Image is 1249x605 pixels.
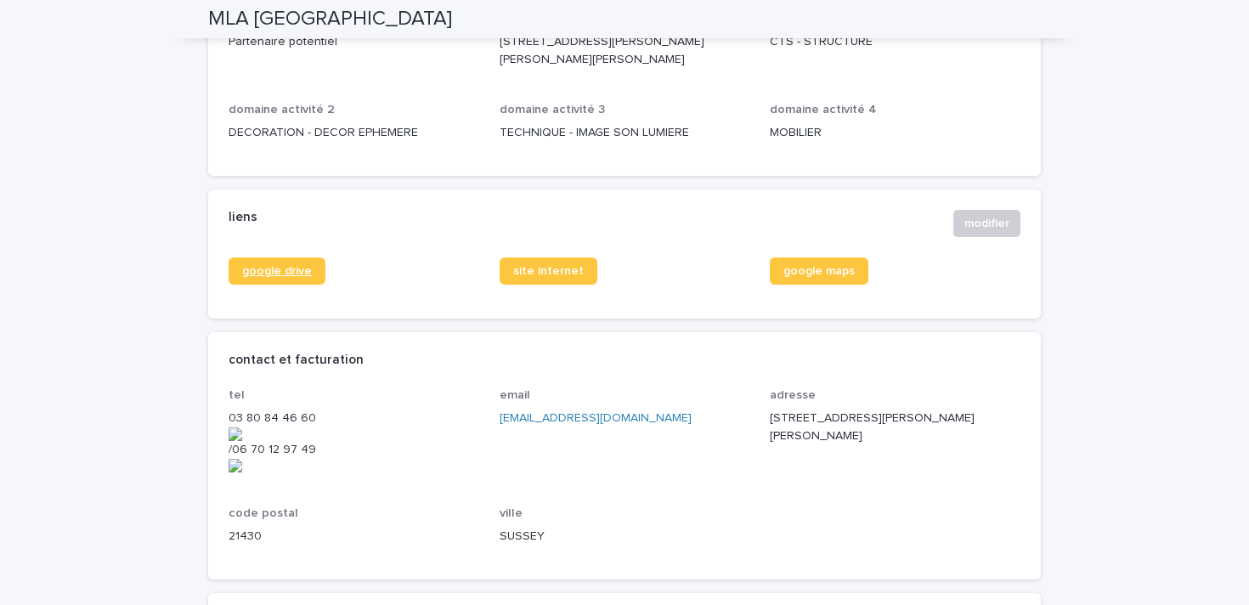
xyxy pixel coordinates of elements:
span: code postal [229,507,298,519]
p: Partenaire potentiel [229,33,479,51]
p: [STREET_ADDRESS][PERSON_NAME][PERSON_NAME][PERSON_NAME] [500,33,750,69]
a: google drive [229,257,325,285]
span: google drive [242,265,312,277]
img: actions-icon.png [229,427,479,441]
a: google maps [770,257,868,285]
span: email [500,389,530,401]
span: tel [229,389,245,401]
a: site internet [500,257,597,285]
span: modifier [964,215,1009,232]
span: domaine activité 4 [770,104,877,116]
img: actions-icon.png [229,459,479,472]
onoff-telecom-ce-phone-number-wrapper: 06 70 12 97 49 [232,444,316,455]
h2: liens [229,210,257,225]
p: SUSSEY [500,528,750,546]
a: [EMAIL_ADDRESS][DOMAIN_NAME] [500,412,692,424]
p: [STREET_ADDRESS][PERSON_NAME][PERSON_NAME] [770,410,1020,445]
span: adresse [770,389,816,401]
span: ville [500,507,523,519]
span: google maps [783,265,855,277]
onoff-telecom-ce-phone-number-wrapper: 03 80 84 46 60 [229,412,316,424]
p: MOBILIER [770,124,1020,142]
span: site internet [513,265,584,277]
p: DECORATION - DECOR EPHEMERE [229,124,479,142]
span: domaine activité 2 [229,104,335,116]
p: / [229,410,479,472]
p: CTS - STRUCTURE [770,33,1020,51]
p: TECHNIQUE - IMAGE SON LUMIERE [500,124,750,142]
p: 21430 [229,528,479,546]
button: modifier [953,210,1020,237]
h2: contact et facturation [229,353,364,368]
h2: MLA [GEOGRAPHIC_DATA] [208,7,452,31]
span: domaine activité 3 [500,104,605,116]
